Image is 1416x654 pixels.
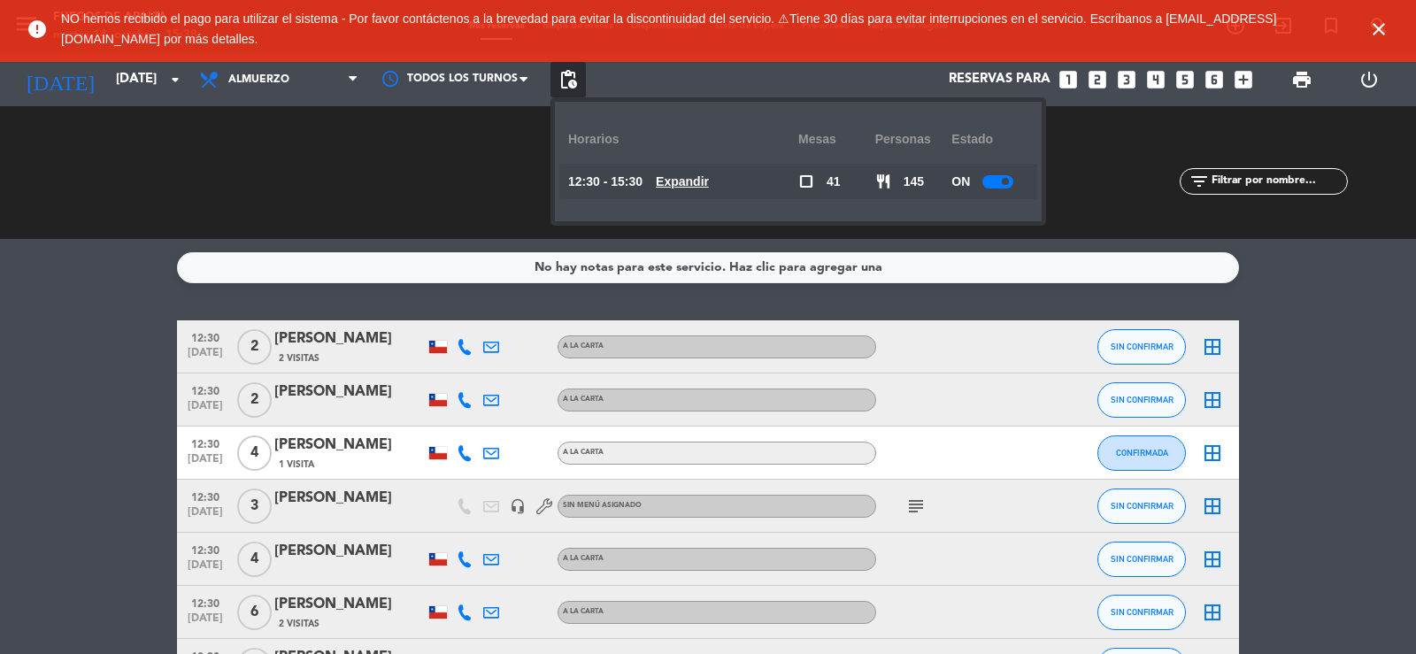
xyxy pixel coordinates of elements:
span: Reservas para [949,72,1050,88]
i: looks_two [1086,68,1109,91]
span: A LA CARTA [563,342,604,350]
input: Filtrar por nombre... [1210,172,1347,191]
i: filter_list [1189,171,1210,192]
span: check_box_outline_blank [798,173,814,189]
span: NO hemos recibido el pago para utilizar el sistema - Por favor contáctenos a la brevedad para evi... [61,12,1277,46]
span: ON [951,172,970,192]
i: border_all [1202,336,1223,358]
span: 2 [237,329,272,365]
span: SIN CONFIRMAR [1111,501,1174,511]
span: print [1291,69,1312,90]
span: [DATE] [183,559,227,580]
i: looks_5 [1174,68,1197,91]
span: [DATE] [183,347,227,367]
span: SIN CONFIRMAR [1111,554,1174,564]
span: A LA CARTA [563,608,604,615]
div: [PERSON_NAME] [274,434,425,457]
i: border_all [1202,389,1223,411]
button: CONFIRMADA [1097,435,1186,471]
span: 12:30 [183,433,227,453]
span: 12:30 [183,380,227,400]
span: 4 [237,435,272,471]
i: headset_mic [510,498,526,514]
div: LOG OUT [1335,53,1403,106]
button: SIN CONFIRMAR [1097,542,1186,577]
span: Almuerzo [228,73,289,86]
i: power_settings_new [1358,69,1380,90]
span: Sin menú asignado [563,502,642,509]
span: [DATE] [183,612,227,633]
span: SIN CONFIRMAR [1111,342,1174,351]
span: 2 Visitas [279,617,319,631]
span: [DATE] [183,400,227,420]
i: border_all [1202,496,1223,517]
i: error [27,19,48,40]
span: A LA CARTA [563,555,604,562]
i: looks_one [1057,68,1080,91]
div: [PERSON_NAME] [274,487,425,510]
span: 12:30 [183,327,227,347]
span: 41 [827,172,841,192]
button: SIN CONFIRMAR [1097,595,1186,630]
button: SIN CONFIRMAR [1097,329,1186,365]
i: add_box [1232,68,1255,91]
span: 1 Visita [279,458,314,472]
i: [DATE] [13,60,107,99]
span: SIN CONFIRMAR [1111,607,1174,617]
span: [DATE] [183,506,227,527]
div: No hay notas para este servicio. Haz clic para agregar una [535,258,882,278]
i: looks_3 [1115,68,1138,91]
i: looks_6 [1203,68,1226,91]
span: 12:30 [183,539,227,559]
span: SIN CONFIRMAR [1111,395,1174,404]
span: A LA CARTA [563,396,604,403]
span: restaurant [875,173,891,189]
span: 6 [237,595,272,630]
div: [PERSON_NAME] [274,593,425,616]
i: border_all [1202,442,1223,464]
span: 12:30 - 15:30 [568,172,643,192]
div: personas [875,115,952,164]
span: 12:30 [183,592,227,612]
button: SIN CONFIRMAR [1097,489,1186,524]
span: 2 [237,382,272,418]
span: 12:30 [183,486,227,506]
i: arrow_drop_down [165,69,186,90]
span: 2 Visitas [279,351,319,365]
div: Estado [951,115,1028,164]
div: [PERSON_NAME] [274,540,425,563]
i: border_all [1202,602,1223,623]
span: 4 [237,542,272,577]
button: SIN CONFIRMAR [1097,382,1186,418]
div: [PERSON_NAME] [274,327,425,350]
u: Expandir [656,174,709,189]
i: subject [905,496,927,517]
div: Horarios [568,115,798,164]
span: A LA CARTA [563,449,604,456]
span: [DATE] [183,453,227,473]
span: CONFIRMADA [1116,448,1168,458]
i: border_all [1202,549,1223,570]
i: close [1368,19,1389,40]
div: Mesas [798,115,875,164]
i: looks_4 [1144,68,1167,91]
div: [PERSON_NAME] [274,381,425,404]
span: 3 [237,489,272,524]
span: 145 [904,172,924,192]
span: pending_actions [558,69,579,90]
